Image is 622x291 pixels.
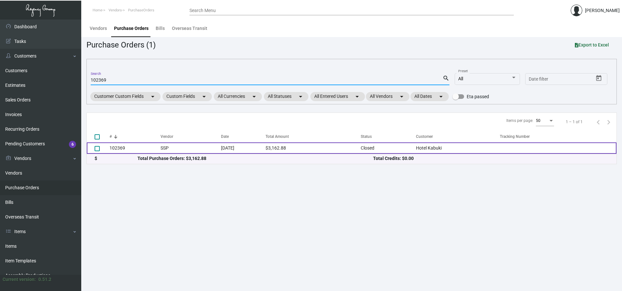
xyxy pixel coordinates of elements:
mat-icon: arrow_drop_down [353,93,361,100]
td: SSP [161,142,221,154]
mat-chip: All Currencies [214,92,262,101]
span: Home [93,8,102,12]
td: 102369 [110,142,161,154]
div: Bills [156,25,165,32]
div: Tracking Number [500,134,530,139]
img: admin@bootstrapmaster.com [571,5,582,16]
div: Total Amount [266,134,289,139]
div: Total Amount [266,134,361,139]
div: Status [361,134,416,139]
td: Hotel Kabuki [416,142,500,154]
mat-icon: arrow_drop_down [437,93,445,100]
mat-icon: search [443,74,449,82]
mat-icon: arrow_drop_down [297,93,305,100]
div: $ [95,155,137,162]
div: Vendors [90,25,107,32]
input: End date [554,77,586,82]
mat-chip: All Vendors [366,92,409,101]
mat-chip: All Entered Users [310,92,365,101]
div: Tracking Number [500,134,616,139]
span: Vendors [109,8,122,12]
mat-chip: Customer Custom Fields [90,92,161,101]
mat-icon: arrow_drop_down [250,93,258,100]
span: Eta passed [467,93,489,100]
div: 1 – 1 of 1 [566,119,583,125]
button: Open calendar [594,73,604,84]
div: # [110,134,161,139]
td: $3,162.88 [266,142,361,154]
mat-chip: All Statuses [264,92,308,101]
div: Status [361,134,372,139]
div: Items per page: [506,118,533,124]
div: [PERSON_NAME] [585,7,620,14]
mat-icon: arrow_drop_down [200,93,208,100]
div: Purchase Orders (1) [86,39,156,51]
span: All [458,76,463,81]
div: Purchase Orders [114,25,149,32]
td: [DATE] [221,142,266,154]
button: Previous page [593,117,603,127]
span: Export to Excel [575,42,609,47]
mat-icon: arrow_drop_down [398,93,406,100]
mat-select: Items per page: [536,119,554,123]
mat-chip: All Dates [410,92,449,101]
button: Next page [603,117,614,127]
button: Export to Excel [570,39,614,51]
span: 50 [536,118,540,123]
div: Vendor [161,134,173,139]
input: Start date [529,77,549,82]
div: Total Credits: $0.00 [373,155,609,162]
div: Current version: [3,276,36,283]
div: Date [221,134,229,139]
td: Closed [361,142,416,154]
div: 0.51.2 [38,276,51,283]
div: Total Purchase Orders: $3,162.88 [137,155,373,162]
div: Date [221,134,266,139]
mat-chip: Custom Fields [162,92,212,101]
div: Overseas Transit [172,25,207,32]
div: Vendor [161,134,221,139]
div: Customer [416,134,433,139]
div: Customer [416,134,500,139]
span: PurchaseOrders [128,8,154,12]
mat-icon: arrow_drop_down [149,93,157,100]
div: # [110,134,112,139]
